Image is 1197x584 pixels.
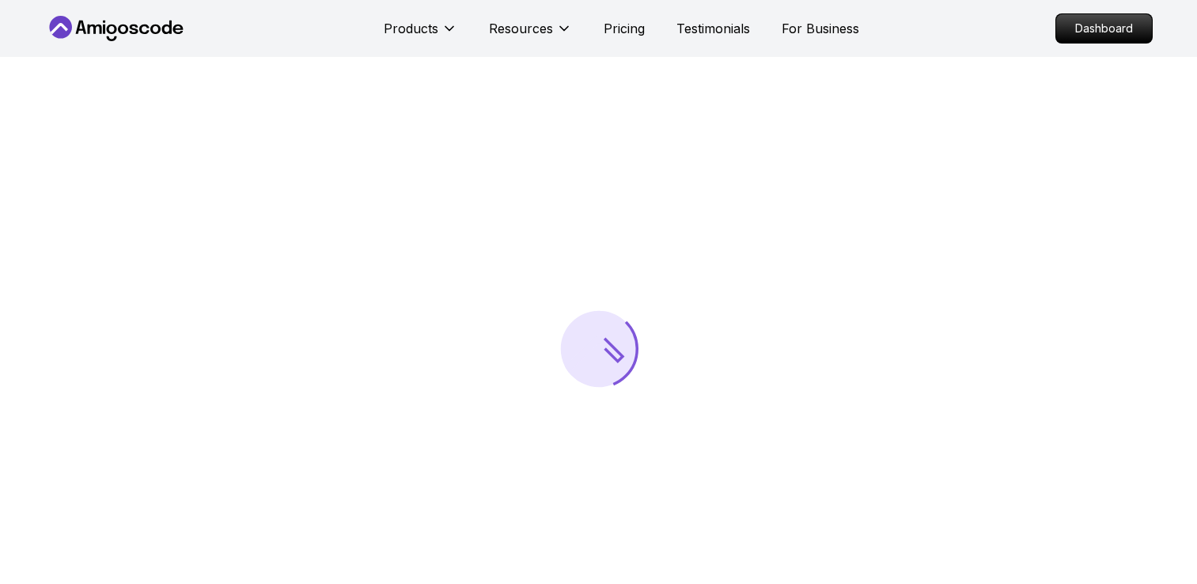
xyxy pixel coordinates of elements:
a: For Business [782,19,859,38]
iframe: chat widget [1131,521,1181,568]
p: Resources [489,19,553,38]
a: Pricing [604,19,645,38]
button: Resources [489,19,572,51]
p: Dashboard [1056,14,1152,43]
a: Dashboard [1055,13,1153,44]
p: Products [384,19,438,38]
a: Testimonials [676,19,750,38]
button: Products [384,19,457,51]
